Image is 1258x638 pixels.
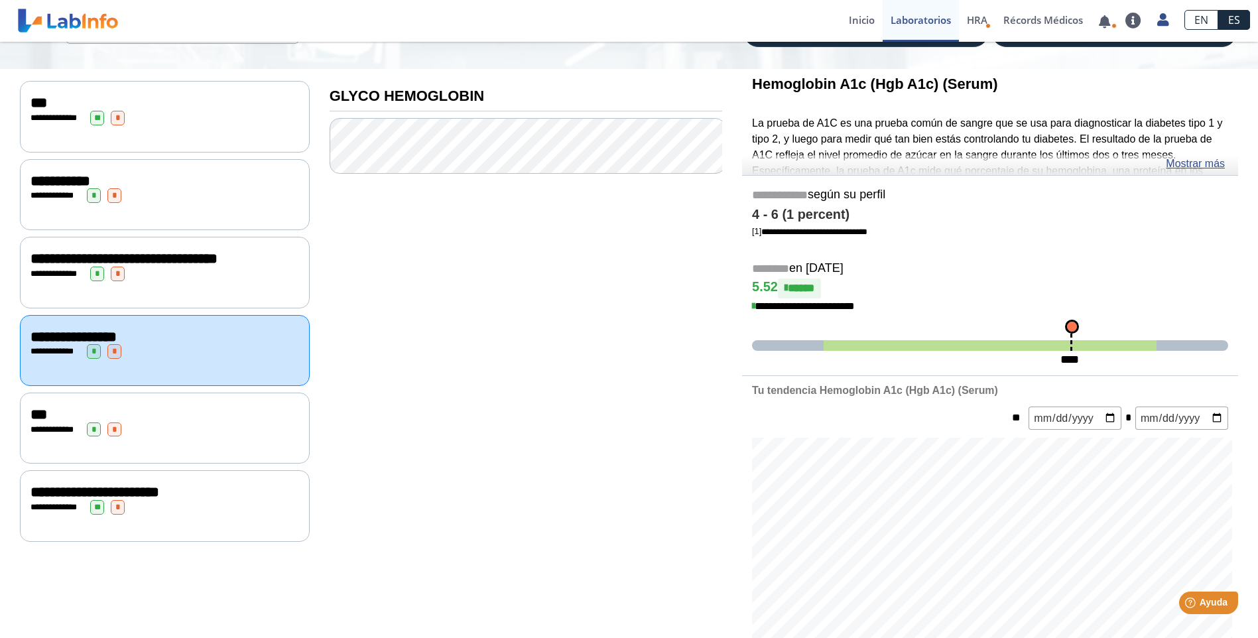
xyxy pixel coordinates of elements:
h4: 5.52 [752,279,1228,298]
a: [1] [752,226,867,236]
h5: según su perfil [752,188,1228,203]
h5: en [DATE] [752,261,1228,277]
iframe: Help widget launcher [1140,586,1243,623]
input: mm/dd/yyyy [1135,407,1228,430]
p: La prueba de A1C es una prueba común de sangre que se usa para diagnosticar la diabetes tipo 1 y ... [752,115,1228,226]
a: Mostrar más [1166,156,1225,172]
b: GLYCO HEMOGLOBIN [330,88,484,104]
h4: 4 - 6 (1 percent) [752,207,1228,223]
b: Tu tendencia Hemoglobin A1c (Hgb A1c) (Serum) [752,385,998,396]
a: EN [1184,10,1218,30]
span: HRA [967,13,987,27]
b: Hemoglobin A1c (Hgb A1c) (Serum) [752,76,997,92]
input: mm/dd/yyyy [1029,407,1121,430]
a: ES [1218,10,1250,30]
